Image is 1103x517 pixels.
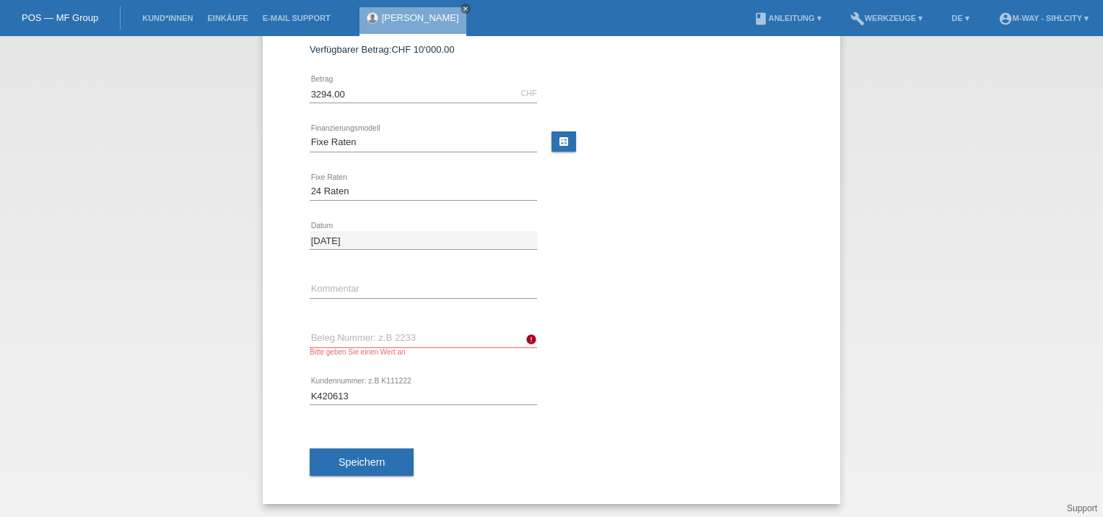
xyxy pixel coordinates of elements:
[310,448,414,476] button: Speichern
[998,12,1013,26] i: account_circle
[1067,503,1097,513] a: Support
[461,4,471,14] a: close
[850,12,865,26] i: build
[843,14,930,22] a: buildWerkzeuge ▾
[558,136,570,147] i: calculate
[520,89,537,97] div: CHF
[339,456,385,468] span: Speichern
[754,12,768,26] i: book
[200,14,255,22] a: Einkäufe
[135,14,200,22] a: Kund*innen
[944,14,976,22] a: DE ▾
[991,14,1096,22] a: account_circlem-way - Sihlcity ▾
[526,334,537,345] i: error
[551,131,576,152] a: calculate
[310,44,793,55] div: Verfügbarer Betrag:
[22,12,98,23] a: POS — MF Group
[746,14,828,22] a: bookAnleitung ▾
[382,12,459,23] a: [PERSON_NAME]
[256,14,338,22] a: E-Mail Support
[310,348,537,356] div: Bitte geben Sie einen Wert an
[391,44,454,55] span: CHF 10'000.00
[462,5,469,12] i: close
